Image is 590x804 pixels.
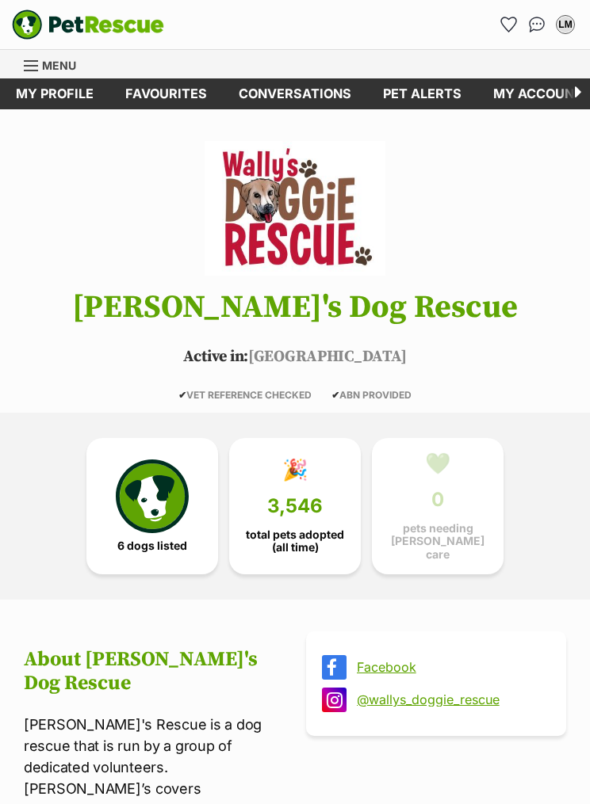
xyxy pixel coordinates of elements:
a: Pet alerts [367,78,477,109]
a: Facebook [357,660,544,674]
button: My account [553,12,578,37]
div: 💚 [425,452,450,475]
span: 0 [431,489,444,511]
span: Active in: [183,347,248,367]
a: Conversations [524,12,550,37]
img: logo-e224e6f780fb5917bec1dbf3a21bbac754714ae5b6737aabdf751b685950b380.svg [12,10,164,40]
img: chat-41dd97257d64d25036548639549fe6c8038ab92f7586957e7f3b1b290dea8141.svg [529,17,546,32]
a: 6 dogs listed [86,438,218,574]
div: 🎉 [282,458,308,482]
span: 6 dogs listed [117,539,187,552]
icon: ✔ [178,389,186,401]
a: Favourites [496,12,521,37]
span: pets needing [PERSON_NAME] care [385,522,490,560]
a: Menu [24,50,87,78]
a: Favourites [109,78,223,109]
icon: ✔ [331,389,339,401]
a: conversations [223,78,367,109]
img: petrescue-icon-eee76f85a60ef55c4a1927667547b313a7c0e82042636edf73dce9c88f694885.svg [116,459,189,532]
div: LM [557,17,573,32]
span: VET REFERENCE CHECKED [178,389,312,401]
img: Wally's Dog Rescue [205,141,385,276]
h2: About [PERSON_NAME]'s Dog Rescue [24,648,284,695]
a: PetRescue [12,10,164,40]
span: ABN PROVIDED [331,389,412,401]
a: @wallys_doggie_rescue [357,692,544,707]
a: 🎉 3,546 total pets adopted (all time) [229,438,361,574]
a: 💚 0 pets needing [PERSON_NAME] care [372,438,504,574]
span: Menu [42,59,76,72]
ul: Account quick links [496,12,578,37]
span: 3,546 [267,495,323,517]
span: total pets adopted (all time) [243,528,347,554]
